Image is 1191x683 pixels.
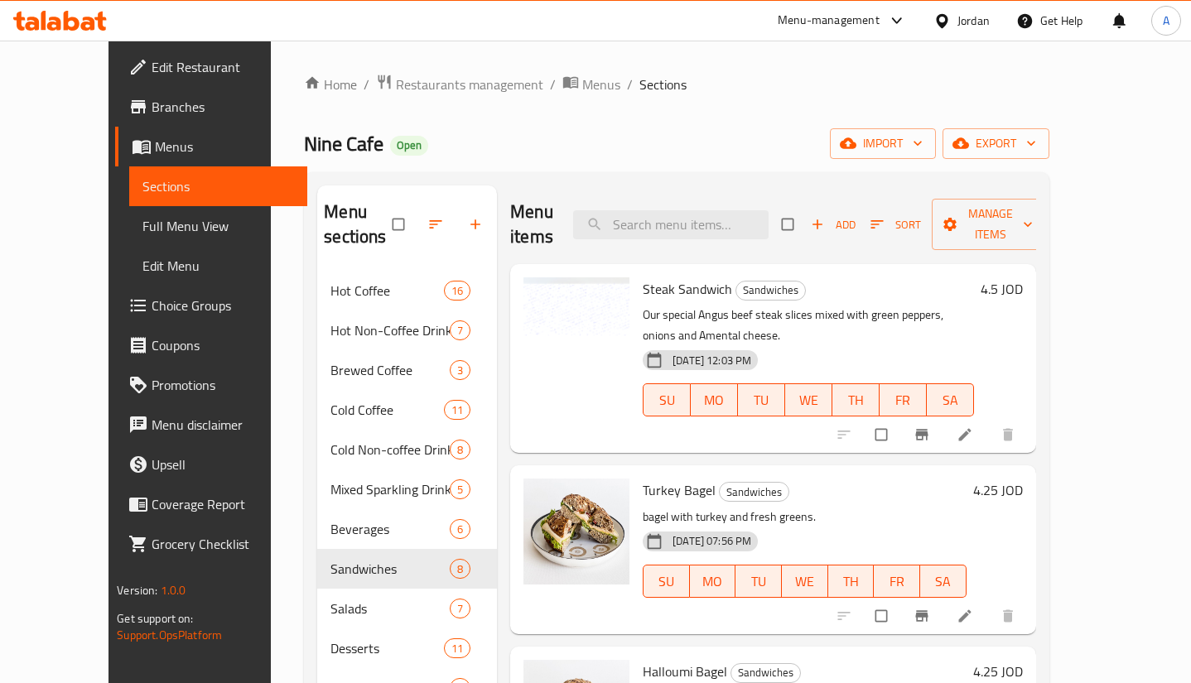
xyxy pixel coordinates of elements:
span: A [1163,12,1169,30]
button: delete [990,598,1029,634]
div: Sandwiches [735,281,806,301]
span: Upsell [152,455,294,474]
span: Grocery Checklist [152,534,294,554]
span: Hot Coffee [330,281,444,301]
span: Select to update [866,600,900,632]
div: items [450,559,470,579]
div: items [450,320,470,340]
h6: 4.25 JOD [973,660,1023,683]
button: MO [690,565,736,598]
span: MO [697,570,730,594]
div: Cold Coffee [330,400,444,420]
h6: 4.25 JOD [973,479,1023,502]
button: SU [643,565,690,598]
button: delete [990,416,1029,453]
span: [DATE] 07:56 PM [666,533,758,549]
span: Menus [155,137,294,156]
span: Brewed Coffee [330,360,450,380]
span: Select all sections [383,209,417,240]
span: Open [390,138,428,152]
a: Restaurants management [376,74,543,95]
div: items [450,519,470,539]
span: Choice Groups [152,296,294,315]
button: TU [738,383,785,416]
span: Beverages [330,519,450,539]
h2: Menu items [510,200,553,249]
span: Turkey Bagel [643,478,716,503]
nav: breadcrumb [304,74,1049,95]
a: Choice Groups [115,286,307,325]
div: items [444,400,470,420]
button: Branch-specific-item [904,598,943,634]
span: Branches [152,97,294,117]
div: Sandwiches8 [317,549,497,589]
span: Coupons [152,335,294,355]
div: items [450,440,470,459]
span: Mixed Sparkling Drinks [330,479,450,499]
span: TU [745,388,779,412]
span: Sections [639,75,687,94]
button: SA [927,383,974,416]
span: SA [933,388,967,412]
img: Steak Sandwich [523,277,629,383]
div: Cold Non-coffee Drinks8 [317,430,497,469]
span: Nine Cafe [304,125,383,162]
button: export [943,128,1049,159]
span: Full Menu View [142,216,294,236]
a: Branches [115,87,307,127]
span: MO [697,388,731,412]
span: Sandwiches [736,281,805,300]
span: 6 [451,522,470,537]
div: Mixed Sparkling Drinks5 [317,469,497,509]
input: search [573,210,769,239]
a: Menu disclaimer [115,405,307,445]
a: Grocery Checklist [115,524,307,564]
span: Steak Sandwich [643,277,732,301]
div: items [450,599,470,618]
button: import [830,128,936,159]
span: Salads [330,599,450,618]
div: Brewed Coffee3 [317,350,497,390]
span: Restaurants management [396,75,543,94]
span: SU [650,570,683,594]
span: Add [811,215,856,234]
span: Sandwiches [330,559,450,579]
div: Hot Non-Coffee Drinks7 [317,310,497,350]
div: Hot Coffee16 [317,271,497,310]
div: items [444,638,470,658]
button: FR [874,565,920,598]
h2: Menu sections [324,200,393,249]
button: MO [691,383,738,416]
span: Select to update [866,419,900,450]
img: Turkey Bagel [523,479,629,584]
span: 7 [451,601,470,617]
a: Menus [562,74,620,95]
button: Add section [457,206,497,243]
span: Cold Non-coffee Drinks [330,440,450,459]
span: WE [792,388,826,412]
span: Sort [870,215,921,234]
div: Beverages6 [317,509,497,549]
button: TU [735,565,782,598]
span: 7 [451,323,470,339]
a: Coupons [115,325,307,365]
a: Support.OpsPlatform [117,624,222,646]
a: Edit menu item [957,426,976,443]
span: Desserts [330,638,444,658]
button: FR [880,383,927,416]
span: TH [835,570,868,594]
div: Menu-management [778,11,880,31]
span: 1.0.0 [161,580,186,601]
span: Sections [142,176,294,196]
p: bagel with turkey and fresh greens. [643,507,967,527]
a: Full Menu View [129,206,307,246]
span: Manage items [945,204,1036,245]
button: Sort [866,212,925,238]
button: Manage items [932,199,1049,250]
button: TH [832,383,880,416]
span: Edit Menu [142,256,294,276]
